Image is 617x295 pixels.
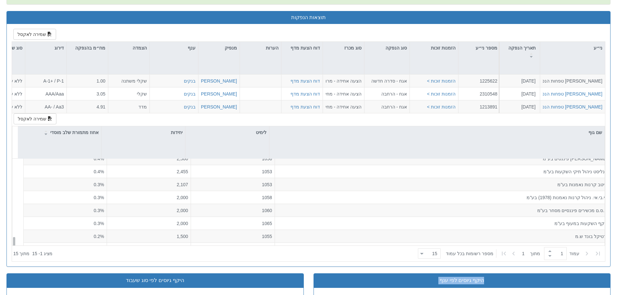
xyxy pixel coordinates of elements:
[427,90,456,97] button: הזמנות זוכות >
[502,78,536,84] div: [DATE]
[176,78,237,84] button: [PERSON_NAME] טפחות הנפ
[14,113,56,124] button: שמירה לאקסל
[194,220,272,226] div: 1065
[194,155,272,162] div: 1056
[278,220,608,226] div: שקף השקעות במעוף בע"מ
[461,90,497,97] div: 2310548
[12,277,299,284] div: היקף גיוסים לפי סוג שעבוד
[569,250,579,257] span: ‏עמוד
[110,194,188,200] div: 2,000
[184,90,196,97] button: בנקים
[519,90,602,97] button: [PERSON_NAME] טפחות הנפקות אגח 63
[291,104,320,109] a: דוח הצעת מדף
[367,90,407,97] div: אגח - הרחבה
[461,103,497,110] div: 1213891
[522,250,530,257] span: 1
[28,78,64,84] div: A-1+ / P-1
[101,126,185,139] div: יחידות
[461,78,497,84] div: 1225622
[326,103,362,110] div: הצעה אחידה - מחיר
[176,90,237,97] button: [PERSON_NAME] טפחות הנפ
[427,78,456,84] button: הזמנות זוכות >
[278,207,608,213] div: ק.ס.ם מכשירים פיננסיים מסחר בע"מ
[415,246,604,261] div: ‏ מתוך
[278,233,608,239] div: ורטיקל בונד ש.מ
[26,194,104,200] div: 0.3%
[367,78,407,84] div: אגח - סדרה חדשה
[69,78,105,84] div: 1.00
[194,168,272,175] div: 1053
[458,42,500,54] div: מספר ני״ע
[432,250,440,257] div: 15
[110,168,188,175] div: 2,455
[67,42,108,62] div: מח״מ בהנפקה
[427,103,456,110] button: הזמנות זוכות >
[110,233,188,239] div: 1,500
[184,103,196,110] button: בנקים
[291,91,320,96] a: דוח הצעת מדף
[26,181,104,187] div: 0.3%
[326,90,362,97] div: הצעה אחידה - מחיר
[319,277,606,284] div: היקף גיוסים לפי ענף
[194,207,272,213] div: 1060
[185,126,269,139] div: לימיט
[367,103,407,110] div: אגח - הרחבה
[26,155,104,162] div: 0.4%
[278,194,608,200] div: אי.בי.אי. ניהול קרנות נאמנות (1978) בע"מ
[110,220,188,226] div: 2,000
[26,233,104,239] div: 0.2%
[13,246,53,261] div: ‏מציג 1 - 15 ‏ מתוך 15
[69,103,105,110] div: 4.91
[26,220,104,226] div: 0.3%
[540,42,605,54] div: ני״ע
[500,42,540,62] div: תאריך הנפקה
[13,29,56,40] button: שמירה לאקסל
[269,126,605,139] div: שם גוף
[150,42,198,54] div: ענף
[69,90,105,97] div: 3.05
[25,42,66,54] div: דירוג
[194,194,272,200] div: 1058
[364,42,409,54] div: סוג הנפקה
[291,78,320,84] a: דוח הצעת מדף
[18,126,101,139] div: אחוז מתמורת שלב מוסדי
[28,90,64,97] div: AAA/Aaa
[446,250,493,257] span: ‏מספר רשומות בכל עמוד
[110,155,188,162] div: 2,500
[111,78,147,84] div: שקלי משתנה
[278,155,608,162] div: [PERSON_NAME] פיננסים בע"מ
[194,233,272,239] div: 1055
[12,15,605,20] h3: תוצאות הנפקות
[110,207,188,213] div: 2,000
[502,90,536,97] div: [DATE]
[278,181,608,187] div: מיטב קרנות נאמנות בע"מ
[26,207,104,213] div: 0.3%
[26,168,104,175] div: 0.4%
[28,103,64,110] div: AA- / Aa3
[194,181,272,187] div: 1053
[326,78,362,84] div: הצעה אחידה - מרווח
[184,78,196,84] button: בנקים
[240,42,281,54] div: הערות
[410,42,458,54] div: הזמנות זוכות
[176,103,237,110] button: [PERSON_NAME] טפחות הנפ
[111,103,147,110] div: מדד
[509,103,602,110] button: [PERSON_NAME] טפחות הנפקות התחייבות 71
[198,42,240,54] div: מנפיק
[323,42,364,54] div: סוג מכרז
[110,181,188,187] div: 2,107
[543,78,602,84] div: [PERSON_NAME] טפחות הנפקות מסחרי 5
[108,42,149,54] div: הצמדה
[281,42,323,62] div: דוח הצעת מדף
[502,103,536,110] div: [DATE]
[278,168,608,175] div: אנליסט ניהול תיקי השקעות בע"מ
[111,90,147,97] div: שקלי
